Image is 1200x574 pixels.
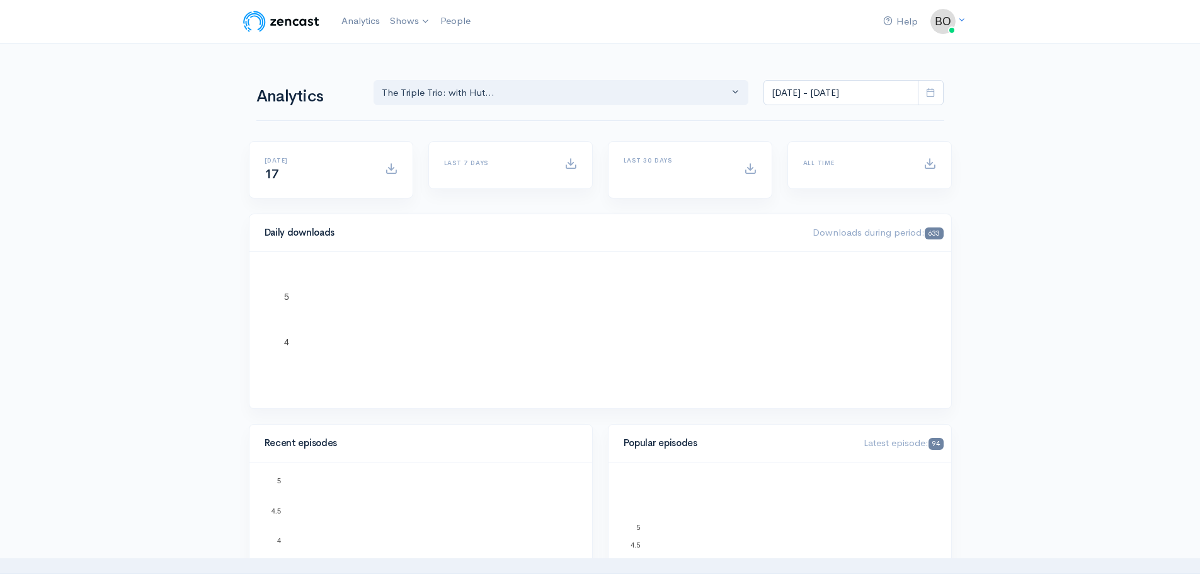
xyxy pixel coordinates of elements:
text: 4 [277,537,280,544]
h4: Popular episodes [624,438,849,449]
text: 4.5 [631,541,640,549]
span: 633 [925,227,943,239]
h1: Analytics [256,88,358,106]
h6: Last 30 days [624,157,729,164]
h6: [DATE] [265,157,370,164]
a: People [435,8,476,35]
span: Latest episode: [864,437,943,449]
iframe: gist-messenger-bubble-iframe [1157,531,1187,561]
h6: Last 7 days [444,159,549,166]
img: ... [930,9,956,34]
svg: A chart. [265,267,936,393]
span: 17 [265,166,279,182]
h4: Daily downloads [265,227,798,238]
text: 5 [284,292,289,302]
span: Downloads during period: [813,226,943,238]
text: 4.5 [271,507,280,514]
div: The Triple Trio: with Hut... [382,86,729,100]
text: 4 [284,336,289,347]
h6: All time [803,159,908,166]
input: analytics date range selector [763,80,918,106]
text: 5 [277,477,280,485]
a: Analytics [336,8,385,35]
text: 5 [636,524,640,531]
img: ZenCast Logo [241,9,321,34]
a: Help [878,8,923,35]
a: Shows [385,8,435,35]
span: 94 [929,438,943,450]
button: The Triple Trio: with Hut... [374,80,749,106]
h4: Recent episodes [265,438,569,449]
